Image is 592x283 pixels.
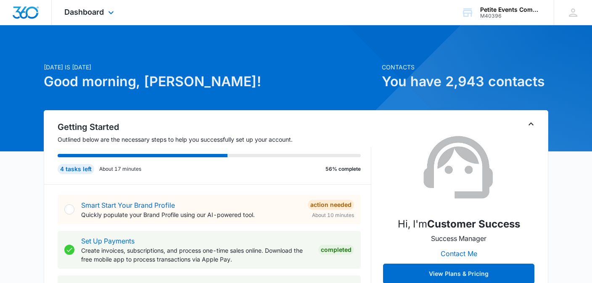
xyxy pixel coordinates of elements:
p: About 17 minutes [99,165,141,173]
a: Set Up Payments [81,237,135,245]
p: Contacts [382,63,548,71]
div: Completed [318,245,354,255]
span: Dashboard [64,8,104,16]
p: [DATE] is [DATE] [44,63,377,71]
button: Contact Me [432,243,486,264]
p: Outlined below are the necessary steps to help you successfully set up your account. [58,135,371,144]
div: 4 tasks left [58,164,94,174]
strong: Customer Success [427,218,520,230]
p: Create invoices, subscriptions, and process one-time sales online. Download the free mobile app t... [81,246,312,264]
div: account id [480,13,542,19]
a: Smart Start Your Brand Profile [81,201,175,209]
div: account name [480,6,542,13]
h1: You have 2,943 contacts [382,71,548,92]
p: Quickly populate your Brand Profile using our AI-powered tool. [81,210,301,219]
button: Toggle Collapse [526,119,536,129]
img: Customer Success [417,126,501,210]
p: 56% complete [325,165,361,173]
div: Action Needed [308,200,354,210]
p: Hi, I'm [398,217,520,232]
h2: Getting Started [58,121,371,133]
p: Success Manager [431,233,486,243]
h1: Good morning, [PERSON_NAME]! [44,71,377,92]
span: About 10 minutes [312,212,354,219]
